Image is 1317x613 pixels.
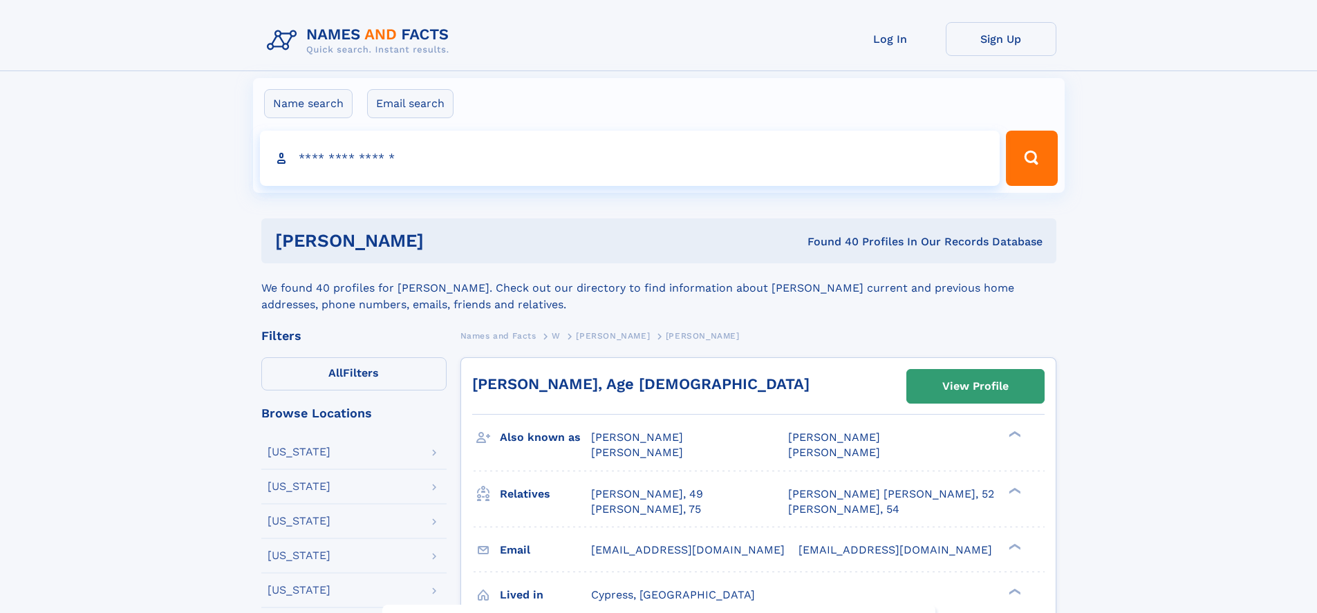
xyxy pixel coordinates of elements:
a: View Profile [907,370,1044,403]
span: W [552,331,561,341]
span: Cypress, [GEOGRAPHIC_DATA] [591,588,755,601]
h3: Relatives [500,482,591,506]
div: ❯ [1005,486,1022,495]
span: [EMAIL_ADDRESS][DOMAIN_NAME] [798,543,992,556]
span: [PERSON_NAME] [788,431,880,444]
input: search input [260,131,1000,186]
div: ❯ [1005,542,1022,551]
div: [US_STATE] [268,516,330,527]
span: [PERSON_NAME] [666,331,740,341]
a: Log In [835,22,946,56]
div: ❯ [1005,587,1022,596]
h3: Lived in [500,583,591,607]
span: [PERSON_NAME] [591,446,683,459]
button: Search Button [1006,131,1057,186]
div: [US_STATE] [268,550,330,561]
div: [US_STATE] [268,481,330,492]
label: Name search [264,89,353,118]
a: [PERSON_NAME], Age [DEMOGRAPHIC_DATA] [472,375,810,393]
h3: Email [500,538,591,562]
div: Found 40 Profiles In Our Records Database [615,234,1043,249]
div: Browse Locations [261,407,447,419]
div: Filters [261,330,447,342]
a: [PERSON_NAME] [576,327,650,344]
div: View Profile [942,370,1009,402]
div: [US_STATE] [268,446,330,458]
div: ❯ [1005,430,1022,439]
label: Email search [367,89,454,118]
a: [PERSON_NAME], 54 [788,502,899,517]
div: We found 40 profiles for [PERSON_NAME]. Check out our directory to find information about [PERSON... [261,263,1056,313]
a: [PERSON_NAME] [PERSON_NAME], 52 [788,487,994,502]
img: Logo Names and Facts [261,22,460,59]
span: [PERSON_NAME] [591,431,683,444]
span: All [328,366,343,379]
a: [PERSON_NAME], 49 [591,487,703,502]
h1: [PERSON_NAME] [275,232,616,249]
a: W [552,327,561,344]
span: [PERSON_NAME] [788,446,880,459]
h3: Also known as [500,426,591,449]
a: [PERSON_NAME], 75 [591,502,701,517]
span: [EMAIL_ADDRESS][DOMAIN_NAME] [591,543,785,556]
a: Sign Up [946,22,1056,56]
label: Filters [261,357,447,390]
a: Names and Facts [460,327,536,344]
span: [PERSON_NAME] [576,331,650,341]
div: [US_STATE] [268,585,330,596]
